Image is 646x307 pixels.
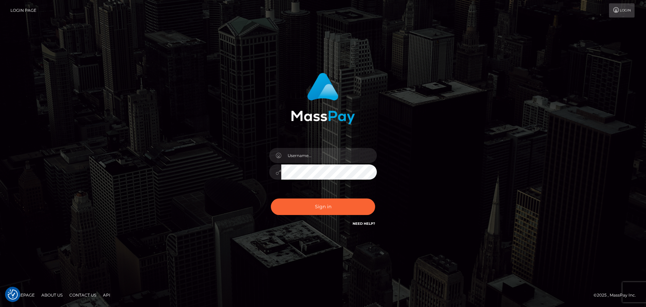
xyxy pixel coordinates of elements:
[291,73,355,124] img: MassPay Login
[100,290,113,300] a: API
[10,3,36,18] a: Login Page
[609,3,635,18] a: Login
[8,289,18,300] img: Revisit consent button
[39,290,65,300] a: About Us
[8,289,18,300] button: Consent Preferences
[281,148,377,163] input: Username...
[353,221,375,226] a: Need Help?
[271,198,375,215] button: Sign in
[7,290,37,300] a: Homepage
[594,291,641,299] div: © 2025 , MassPay Inc.
[67,290,99,300] a: Contact Us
